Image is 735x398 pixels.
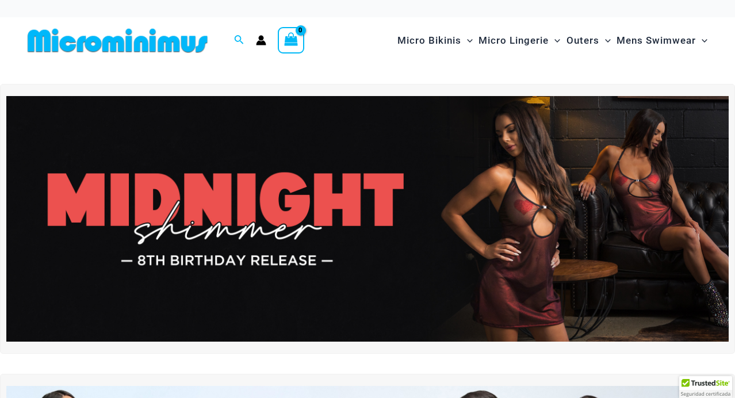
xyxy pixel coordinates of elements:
img: MM SHOP LOGO FLAT [23,28,212,53]
a: Micro LingerieMenu ToggleMenu Toggle [476,23,563,58]
span: Outers [566,26,599,55]
div: TrustedSite Certified [679,376,732,398]
a: Account icon link [256,35,266,45]
span: Mens Swimwear [617,26,696,55]
a: Search icon link [234,33,244,48]
span: Menu Toggle [461,26,473,55]
span: Micro Bikinis [397,26,461,55]
span: Micro Lingerie [478,26,549,55]
a: View Shopping Cart, empty [278,27,304,53]
a: OutersMenu ToggleMenu Toggle [564,23,614,58]
span: Menu Toggle [696,26,707,55]
a: Mens SwimwearMenu ToggleMenu Toggle [614,23,710,58]
img: Midnight Shimmer Red Dress [6,96,729,342]
a: Micro BikinisMenu ToggleMenu Toggle [395,23,476,58]
span: Menu Toggle [599,26,611,55]
nav: Site Navigation [393,21,712,60]
span: Menu Toggle [549,26,560,55]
